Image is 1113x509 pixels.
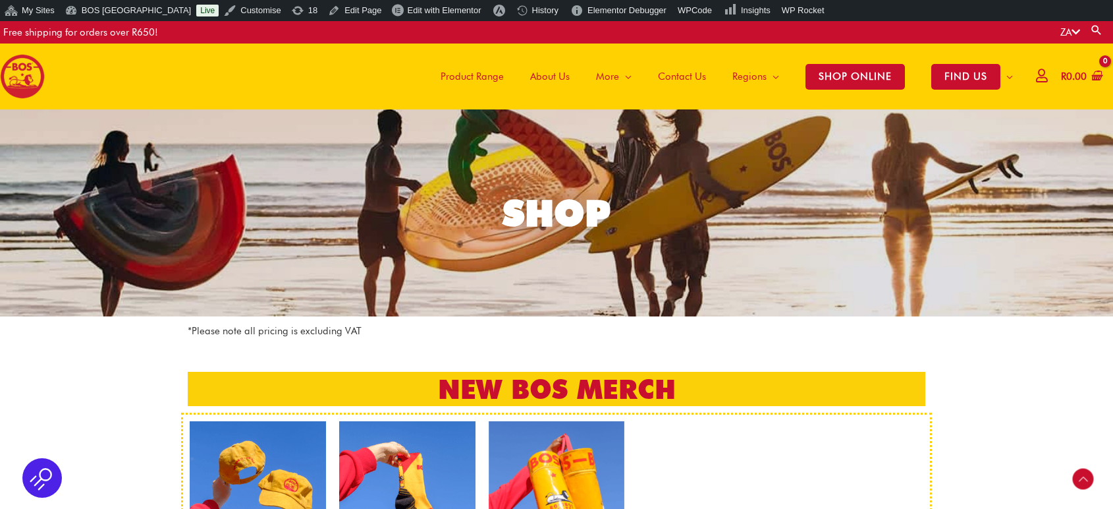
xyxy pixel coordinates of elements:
[805,64,905,90] span: SHOP ONLINE
[1061,71,1066,82] span: R
[1060,26,1080,38] a: ZA
[502,195,611,231] div: SHOP
[1090,24,1103,36] a: Search button
[732,57,767,96] span: Regions
[1058,62,1103,92] a: View Shopping Cart, empty
[408,5,481,15] span: Edit with Elementor
[418,44,1026,109] nav: Site Navigation
[741,5,771,15] span: Insights
[792,44,918,109] a: SHOP ONLINE
[719,44,792,109] a: Regions
[658,57,706,96] span: Contact Us
[3,21,158,44] div: Free shipping for orders over R650!
[645,44,719,109] a: Contact Us
[583,44,645,109] a: More
[188,372,925,406] h2: NEW BOS MERCH
[188,323,925,340] p: *Please note all pricing is excluding VAT
[931,64,1000,90] span: FIND US
[530,57,570,96] span: About Us
[596,57,619,96] span: More
[196,5,219,16] a: Live
[517,44,583,109] a: About Us
[427,44,517,109] a: Product Range
[441,57,504,96] span: Product Range
[1061,71,1087,82] bdi: 0.00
